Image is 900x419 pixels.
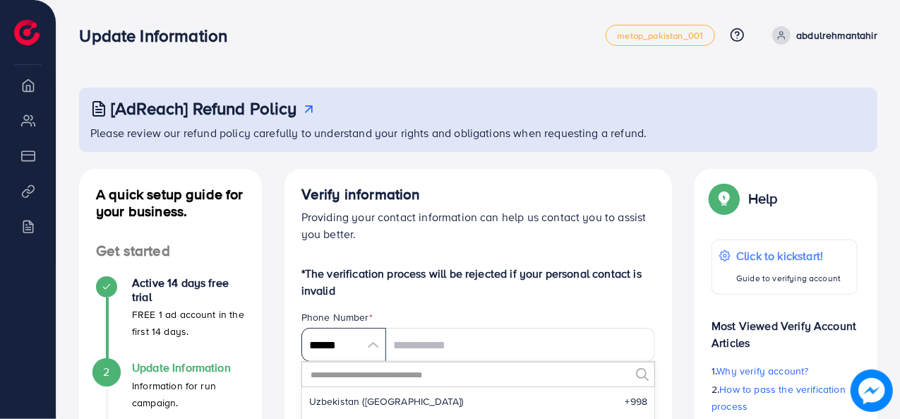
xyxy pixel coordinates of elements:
[132,276,245,303] h4: Active 14 days free trial
[712,382,846,413] span: How to pass the verification process
[79,186,262,220] h4: A quick setup guide for your business.
[79,276,262,361] li: Active 14 days free trial
[712,306,858,351] p: Most Viewed Verify Account Articles
[736,270,841,287] p: Guide to verifying account
[736,247,841,264] p: Click to kickstart!
[132,361,245,374] h4: Update Information
[309,394,464,408] span: Uzbekistan ([GEOGRAPHIC_DATA])
[14,20,40,45] img: logo
[767,26,877,45] a: abdulrehmantahir
[79,242,262,260] h4: Get started
[301,265,656,299] p: *The verification process will be rejected if your personal contact is invalid
[301,310,373,324] label: Phone Number
[851,370,893,412] img: image
[103,364,109,380] span: 2
[712,381,858,415] p: 2.
[796,27,877,44] p: abdulrehmantahir
[90,124,869,141] p: Please review our refund policy carefully to understand your rights and obligations when requesti...
[132,377,245,411] p: Information for run campaign.
[748,190,778,207] p: Help
[79,25,239,46] h3: Update Information
[717,364,809,378] span: Why verify account?
[618,31,704,40] span: metap_pakistan_001
[132,306,245,340] p: FREE 1 ad account in the first 14 days.
[301,208,656,242] p: Providing your contact information can help us contact you to assist you better.
[606,25,716,46] a: metap_pakistan_001
[712,362,858,379] p: 1.
[712,186,737,211] img: Popup guide
[625,394,648,408] span: +998
[301,186,656,203] h4: Verify information
[111,98,297,119] h3: [AdReach] Refund Policy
